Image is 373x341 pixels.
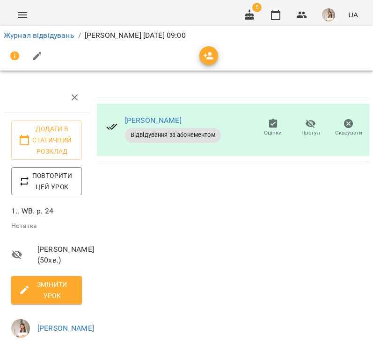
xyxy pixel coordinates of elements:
[37,244,82,266] span: [PERSON_NAME] ( 50 хв. )
[301,129,320,137] span: Прогул
[11,167,82,195] button: Повторити цей урок
[292,115,330,141] button: Прогул
[11,221,82,231] p: Нотатка
[4,30,369,41] nav: breadcrumb
[254,115,292,141] button: Оцінки
[11,319,30,338] img: 712aada8251ba8fda70bc04018b69839.jpg
[344,6,362,23] button: UA
[19,170,74,192] span: Повторити цей урок
[125,116,182,125] a: [PERSON_NAME]
[348,10,358,20] span: UA
[19,279,74,301] span: Змінити урок
[4,31,74,40] a: Журнал відвідувань
[11,206,82,217] p: 1.. WB. p. 24
[11,4,34,26] button: Menu
[264,129,282,137] span: Оцінки
[335,129,362,137] span: Скасувати
[252,3,262,12] span: 5
[78,30,81,41] li: /
[11,276,82,304] button: Змінити урок
[11,121,82,160] button: Додати в статичний розклад
[19,123,74,157] span: Додати в статичний розклад
[125,131,221,139] span: Відвідування за абонементом
[37,324,94,333] a: [PERSON_NAME]
[322,8,335,21] img: 712aada8251ba8fda70bc04018b69839.jpg
[85,30,186,41] p: [PERSON_NAME] [DATE] 09:00
[329,115,367,141] button: Скасувати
